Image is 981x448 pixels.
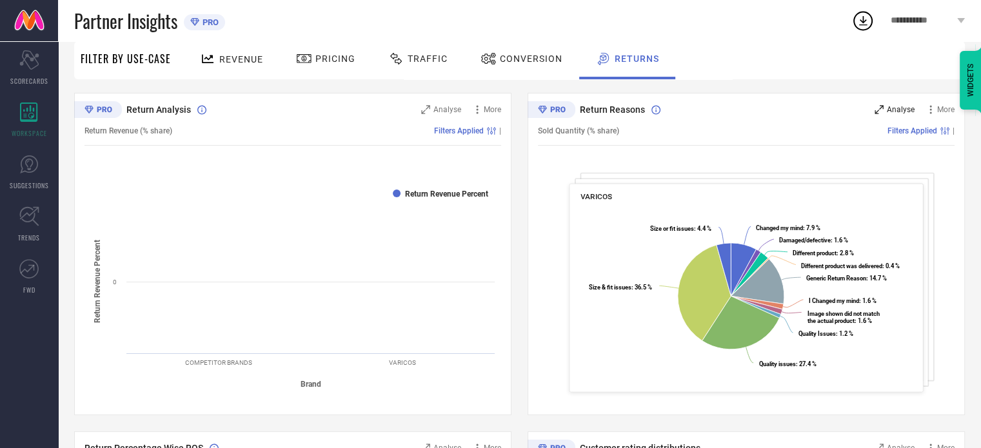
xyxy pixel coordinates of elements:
span: | [953,126,955,135]
tspan: Quality Issues [798,330,836,337]
span: WORKSPACE [12,128,47,138]
tspan: Generic Return Reason [806,275,866,282]
div: Premium [74,101,122,121]
span: PRO [199,17,219,27]
div: Premium [528,101,575,121]
text: : 27.4 % [759,360,817,367]
text: : 1.6 % [807,309,879,324]
span: Return Revenue (% share) [84,126,172,135]
span: Sold Quantity (% share) [538,126,619,135]
text: Return Revenue Percent [405,190,488,199]
span: Return Analysis [126,104,191,115]
span: VARICOS [580,192,611,201]
span: Analyse [433,105,461,114]
span: Filter By Use-Case [81,51,171,66]
text: : 36.5 % [589,284,652,291]
text: : 1.6 % [809,297,877,304]
tspan: Return Revenue Percent [93,240,102,323]
tspan: Quality issues [759,360,796,367]
span: TRENDS [18,233,40,242]
span: Analyse [887,105,915,114]
span: Partner Insights [74,8,177,34]
span: Return Reasons [580,104,645,115]
text: : 2.8 % [793,249,854,257]
span: Returns [615,54,659,64]
text: : 1.2 % [798,330,853,337]
text: : 0.4 % [801,262,900,269]
span: More [937,105,955,114]
tspan: Brand [301,380,321,389]
span: Pricing [315,54,355,64]
tspan: Size or fit issues [650,225,694,232]
svg: Zoom [875,105,884,114]
text: : 1.6 % [779,237,848,244]
tspan: Different product was delivered [801,262,882,269]
span: Revenue [219,54,263,64]
tspan: Changed my mind [756,224,803,231]
text: VARICOS [389,359,416,366]
span: FWD [23,285,35,295]
text: 0 [113,278,117,286]
tspan: Different product [793,249,837,257]
span: | [499,126,501,135]
div: Open download list [851,9,875,32]
span: Conversion [500,54,562,64]
svg: Zoom [421,105,430,114]
text: : 14.7 % [806,275,887,282]
span: Filters Applied [434,126,484,135]
tspan: I Changed my mind [809,297,859,304]
span: More [484,105,501,114]
tspan: Image shown did not match the actual product [807,309,879,324]
span: SUGGESTIONS [10,180,49,190]
tspan: Size & fit issues [589,284,631,291]
span: Filters Applied [887,126,937,135]
span: SCORECARDS [10,76,48,86]
tspan: Damaged/defective [779,237,831,244]
text: : 4.4 % [650,225,711,232]
text: COMPETITOR BRANDS [185,359,252,366]
span: Traffic [408,54,448,64]
text: : 7.9 % [756,224,820,231]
